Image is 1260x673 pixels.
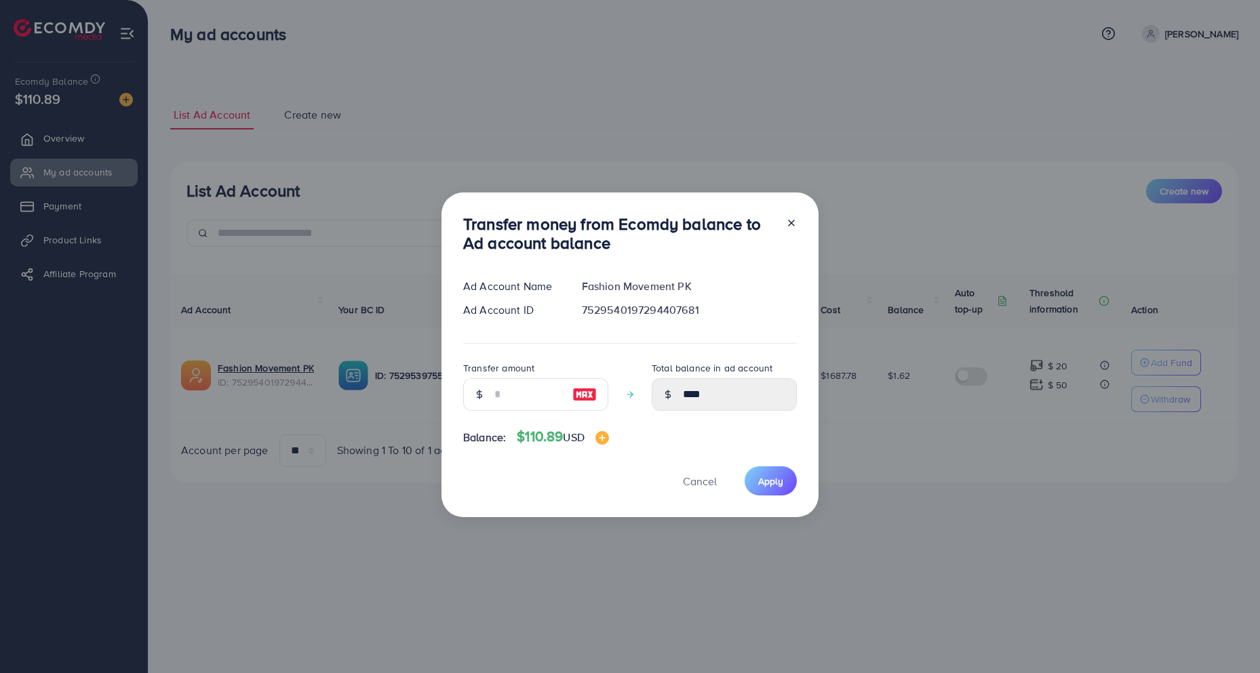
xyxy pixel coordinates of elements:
[572,386,597,403] img: image
[745,466,797,495] button: Apply
[571,279,808,294] div: Fashion Movement PK
[1202,612,1250,663] iframe: Chat
[463,361,534,375] label: Transfer amount
[463,430,506,445] span: Balance:
[463,214,775,253] h3: Transfer money from Ecomdy balance to Ad account balance
[563,430,584,445] span: USD
[595,431,609,445] img: image
[758,474,783,488] span: Apply
[517,428,609,445] h4: $110.89
[452,302,571,318] div: Ad Account ID
[571,302,808,318] div: 7529540197294407681
[666,466,734,495] button: Cancel
[652,361,772,375] label: Total balance in ad account
[452,279,571,294] div: Ad Account Name
[683,474,717,489] span: Cancel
